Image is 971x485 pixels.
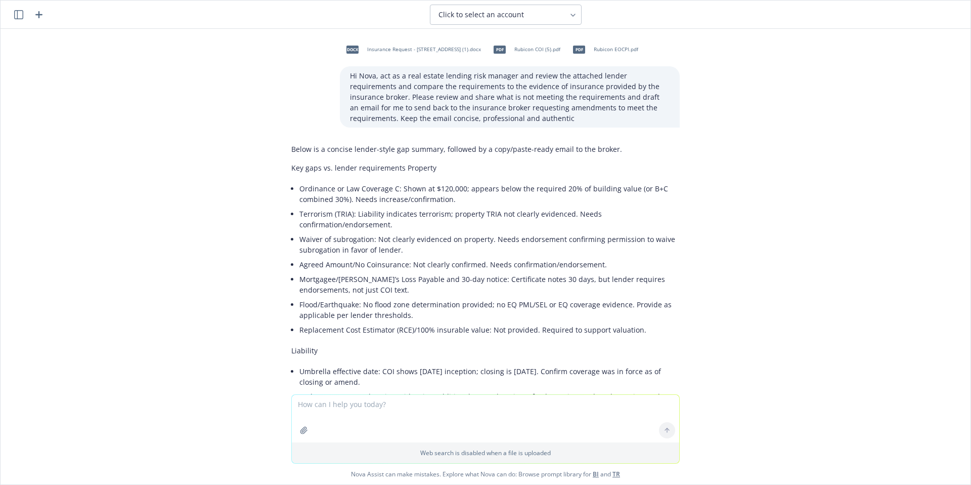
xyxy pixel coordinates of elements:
[346,46,359,53] span: docx
[299,181,680,207] li: Ordinance or Law Coverage C: Shown at $120,000; appears below the required 20% of building value ...
[299,322,680,337] li: Replacement Cost Estimator (RCE)/100% insurable value: Not provided. Required to support valuation.
[299,257,680,272] li: Agreed Amount/No Coinsurance: Not clearly confirmed. Needs confirmation/endorsement.
[299,389,680,415] li: Endorsements: Need copies evidencing Additional Insured, Waiver of Subrogation, and 30-day notice...
[594,46,638,53] span: Rubicon EOCPI.pdf
[438,10,524,20] span: Click to select an account
[612,470,620,478] a: TR
[5,464,966,484] span: Nova Assist can make mistakes. Explore what Nova can do: Browse prompt library for and
[573,46,585,53] span: pdf
[514,46,560,53] span: Rubicon COI (5).pdf
[494,46,506,53] span: pdf
[298,449,673,457] p: Web search is disabled when a file is uploaded
[340,37,483,62] div: docxInsurance Request - [STREET_ADDRESS] (1).docx
[291,345,680,356] p: Liability
[299,207,680,232] li: Terrorism (TRIA): Liability indicates terrorism; property TRIA not clearly evidenced. Needs confi...
[291,163,680,173] p: Key gaps vs. lender requirements Property
[487,37,562,62] div: pdfRubicon COI (5).pdf
[367,46,481,53] span: Insurance Request - [STREET_ADDRESS] (1).docx
[299,272,680,297] li: Mortgagee/[PERSON_NAME]’s Loss Payable and 30-day notice: Certificate notes 30 days, but lender r...
[566,37,640,62] div: pdfRubicon EOCPI.pdf
[299,364,680,389] li: Umbrella effective date: COI shows [DATE] inception; closing is [DATE]. Confirm coverage was in f...
[593,470,599,478] a: BI
[430,5,582,25] button: Click to select an account
[291,144,680,154] p: Below is a concise lender-style gap summary, followed by a copy/paste-ready email to the broker.
[299,232,680,257] li: Waiver of subrogation: Not clearly evidenced on property. Needs endorsement confirming permission...
[299,297,680,322] li: Flood/Earthquake: No flood zone determination provided; no EQ PML/SEL or EQ coverage evidence. Pr...
[350,70,670,124] p: Hi Nova, act as a real estate lending risk manager and review the attached lender requirements an...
